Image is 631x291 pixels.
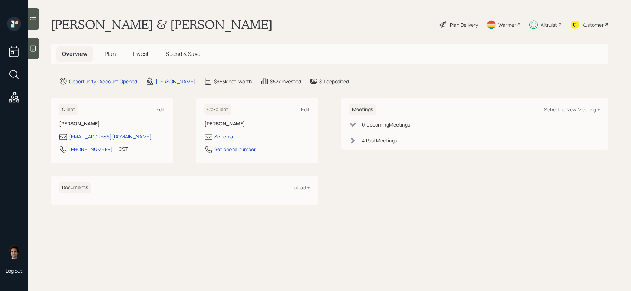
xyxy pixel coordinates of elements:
[544,106,600,113] div: Schedule New Meeting +
[450,21,478,28] div: Plan Delivery
[301,106,310,113] div: Edit
[270,78,301,85] div: $57k invested
[59,182,91,193] h6: Documents
[214,145,256,153] div: Set phone number
[7,245,21,259] img: harrison-schaefer-headshot-2.png
[541,21,557,28] div: Altruist
[166,50,200,58] span: Spend & Save
[362,121,410,128] div: 0 Upcoming Meeting s
[133,50,149,58] span: Invest
[104,50,116,58] span: Plan
[362,137,397,144] div: 4 Past Meeting s
[349,104,376,115] h6: Meetings
[204,121,310,127] h6: [PERSON_NAME]
[59,121,165,127] h6: [PERSON_NAME]
[6,267,23,274] div: Log out
[582,21,604,28] div: Kustomer
[69,145,113,153] div: [PHONE_NUMBER]
[59,104,78,115] h6: Client
[156,106,165,113] div: Edit
[155,78,196,85] div: [PERSON_NAME]
[51,17,273,32] h1: [PERSON_NAME] & [PERSON_NAME]
[69,78,137,85] div: Opportunity · Account Opened
[214,78,252,85] div: $353k net-worth
[204,104,231,115] h6: Co-client
[62,50,88,58] span: Overview
[319,78,349,85] div: $0 deposited
[290,184,310,191] div: Upload +
[69,133,152,140] div: [EMAIL_ADDRESS][DOMAIN_NAME]
[498,21,516,28] div: Warmer
[119,145,128,153] div: CST
[214,133,235,140] div: Set email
